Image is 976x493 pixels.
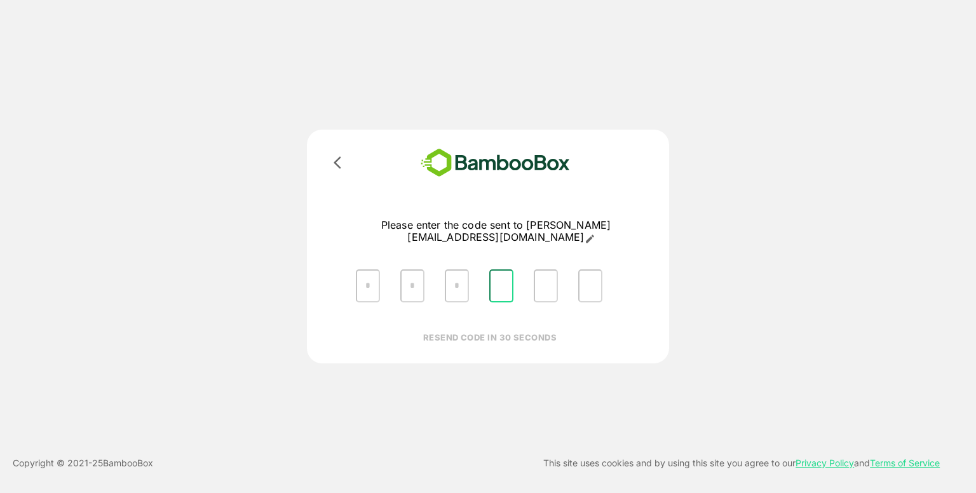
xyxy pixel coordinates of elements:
[543,456,940,471] p: This site uses cookies and by using this site you agree to our and
[400,269,424,302] input: Please enter OTP character 2
[796,457,854,468] a: Privacy Policy
[534,269,558,302] input: Please enter OTP character 5
[578,269,602,302] input: Please enter OTP character 6
[445,269,469,302] input: Please enter OTP character 3
[402,145,588,181] img: bamboobox
[870,457,940,468] a: Terms of Service
[489,269,513,302] input: Please enter OTP character 4
[346,219,646,244] p: Please enter the code sent to [PERSON_NAME][EMAIL_ADDRESS][DOMAIN_NAME]
[13,456,153,471] p: Copyright © 2021- 25 BambooBox
[356,269,380,302] input: Please enter OTP character 1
